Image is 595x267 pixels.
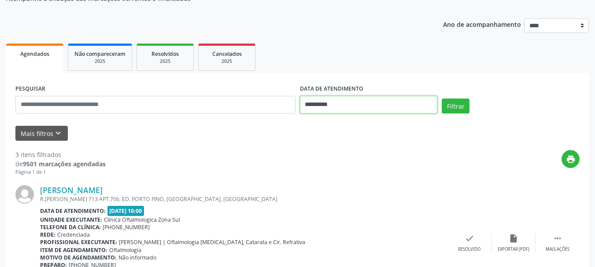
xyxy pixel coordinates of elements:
button: print [562,150,580,168]
button: Mais filtroskeyboard_arrow_down [15,126,68,141]
b: Unidade executante: [40,216,102,223]
div: 2025 [143,58,187,65]
button: Filtrar [442,99,469,113]
span: Não compareceram [74,50,126,58]
div: R.[PERSON_NAME] 713 APT.706, ED. PORTO FINO, [GEOGRAPHIC_DATA], [GEOGRAPHIC_DATA] [40,195,447,203]
span: Agendados [20,50,49,58]
div: 3 itens filtrados [15,150,106,159]
div: Mais ações [546,246,569,252]
div: Exportar (PDF) [498,246,529,252]
b: Item de agendamento: [40,246,107,254]
div: Resolvido [458,246,480,252]
a: [PERSON_NAME] [40,185,103,195]
div: 2025 [74,58,126,65]
div: Página 1 de 1 [15,168,106,176]
span: Clinica Oftalmologica Zona Sul [104,216,180,223]
span: Oftalmologia [109,246,141,254]
span: [PERSON_NAME] | Oftalmologia [MEDICAL_DATA], Catarata e Cir. Refrativa [119,238,305,246]
span: Não informado [118,254,156,261]
span: [DATE] 10:00 [107,206,144,216]
i: print [566,154,576,164]
span: Credenciada [57,231,90,238]
span: [PHONE_NUMBER] [103,223,150,231]
label: DATA DE ATENDIMENTO [300,82,363,96]
span: Cancelados [212,50,242,58]
i: check [465,234,474,243]
span: Resolvidos [152,50,179,58]
div: de [15,159,106,168]
b: Rede: [40,231,55,238]
label: PESQUISAR [15,82,45,96]
b: Telefone da clínica: [40,223,101,231]
strong: 9501 marcações agendadas [23,160,106,168]
i: keyboard_arrow_down [53,128,63,138]
b: Data de atendimento: [40,207,106,215]
div: 2025 [205,58,249,65]
i: insert_drive_file [509,234,518,243]
b: Profissional executante: [40,238,117,246]
img: img [15,185,34,204]
i:  [553,234,562,243]
p: Ano de acompanhamento [443,18,521,29]
b: Motivo de agendamento: [40,254,117,261]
